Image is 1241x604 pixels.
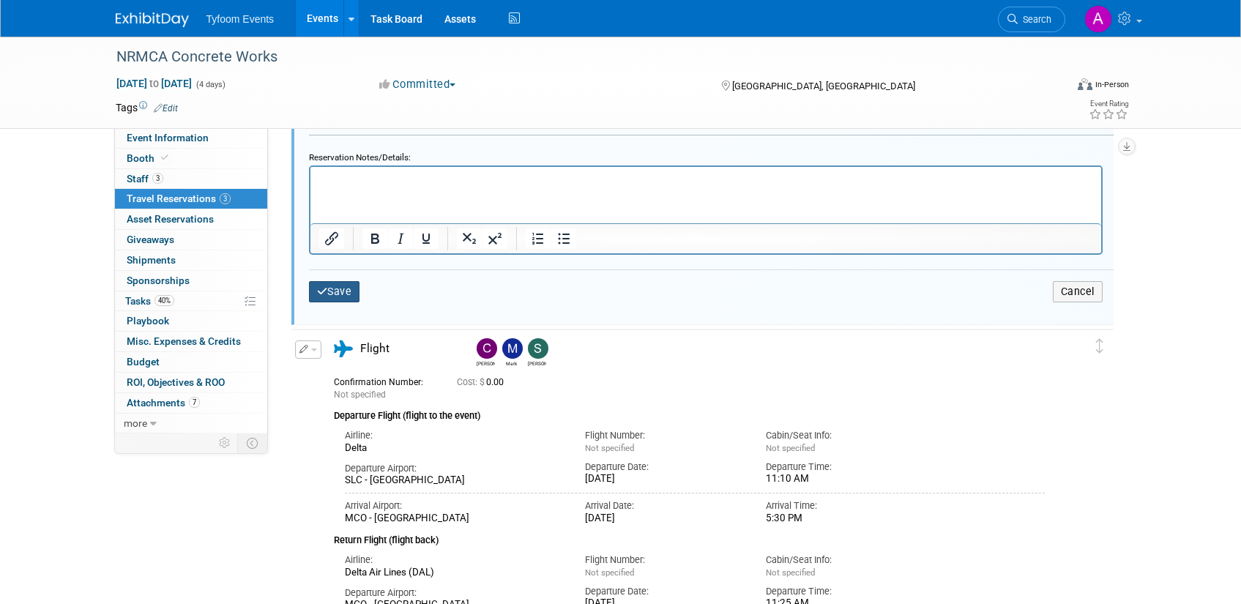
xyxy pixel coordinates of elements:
[127,397,200,409] span: Attachments
[334,373,435,388] div: Confirmation Number:
[766,499,925,512] div: Arrival Time:
[212,433,238,452] td: Personalize Event Tab Strip
[585,443,634,453] span: Not specified
[766,429,925,442] div: Cabin/Seat Info:
[127,315,169,327] span: Playbook
[766,567,815,578] span: Not specified
[998,7,1065,32] a: Search
[309,146,1103,165] div: Reservation Notes/Details:
[115,271,267,291] a: Sponsorships
[115,332,267,351] a: Misc. Expenses & Credits
[477,359,495,367] div: Corbin Nelson
[127,356,160,368] span: Budget
[585,429,744,442] div: Flight Number:
[388,228,413,249] button: Italic
[334,389,386,400] span: Not specified
[374,77,461,92] button: Committed
[115,230,267,250] a: Giveaways
[766,512,925,525] div: 5:30 PM
[766,585,925,598] div: Departure Time:
[1084,5,1112,33] img: Angie Nichols
[115,311,267,331] a: Playbook
[1078,78,1092,90] img: Format-Inperson.png
[116,100,178,115] td: Tags
[345,553,564,567] div: Airline:
[1096,339,1103,354] i: Click and drag to move item
[345,567,564,579] div: Delta Air Lines (DAL)
[127,132,209,143] span: Event Information
[125,295,174,307] span: Tasks
[195,80,226,89] span: (4 days)
[502,359,521,367] div: Mark Nelson
[585,461,744,474] div: Departure Date:
[585,473,744,485] div: [DATE]
[524,338,550,367] div: Steve Davis
[766,461,925,474] div: Departure Time:
[1095,79,1129,90] div: In-Person
[127,193,231,204] span: Travel Reservations
[766,553,925,567] div: Cabin/Seat Info:
[551,228,576,249] button: Bullet list
[499,338,524,367] div: Mark Nelson
[732,81,915,92] span: [GEOGRAPHIC_DATA], [GEOGRAPHIC_DATA]
[237,433,267,452] td: Toggle Event Tabs
[457,377,510,387] span: 0.00
[127,335,241,347] span: Misc. Expenses & Credits
[414,228,439,249] button: Underline
[152,173,163,184] span: 3
[457,228,482,249] button: Subscript
[189,397,200,408] span: 7
[345,442,564,455] div: Delta
[334,340,353,357] i: Flight
[334,525,1046,548] div: Return Flight (flight back)
[334,401,1046,423] div: Departure Flight (flight to the event)
[127,213,214,225] span: Asset Reservations
[362,228,387,249] button: Bold
[116,12,189,27] img: ExhibitDay
[309,281,360,302] button: Save
[127,376,225,388] span: ROI, Objectives & ROO
[154,103,178,113] a: Edit
[1018,14,1051,25] span: Search
[115,393,267,413] a: Attachments7
[457,377,486,387] span: Cost: $
[345,429,564,442] div: Airline:
[111,44,1043,70] div: NRMCA Concrete Works
[161,154,168,162] i: Booth reservation complete
[116,77,193,90] span: [DATE] [DATE]
[477,338,497,359] img: Corbin Nelson
[585,512,744,525] div: [DATE]
[482,228,507,249] button: Superscript
[115,128,267,148] a: Event Information
[206,13,275,25] span: Tyfoom Events
[766,443,815,453] span: Not specified
[124,417,147,429] span: more
[585,553,744,567] div: Flight Number:
[115,149,267,168] a: Booth
[345,462,564,475] div: Departure Airport:
[127,234,174,245] span: Giveaways
[345,474,564,487] div: SLC - [GEOGRAPHIC_DATA]
[115,169,267,189] a: Staff3
[127,254,176,266] span: Shipments
[310,167,1101,223] iframe: Rich Text Area
[127,173,163,184] span: Staff
[115,189,267,209] a: Travel Reservations3
[127,152,171,164] span: Booth
[147,78,161,89] span: to
[154,295,174,306] span: 40%
[345,512,564,525] div: MCO - [GEOGRAPHIC_DATA]
[585,585,744,598] div: Departure Date:
[115,352,267,372] a: Budget
[585,499,744,512] div: Arrival Date:
[360,342,390,355] span: Flight
[1053,281,1103,302] button: Cancel
[345,586,564,600] div: Departure Airport:
[766,473,925,485] div: 11:10 AM
[473,338,499,367] div: Corbin Nelson
[115,414,267,433] a: more
[115,291,267,311] a: Tasks40%
[528,359,546,367] div: Steve Davis
[585,567,634,578] span: Not specified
